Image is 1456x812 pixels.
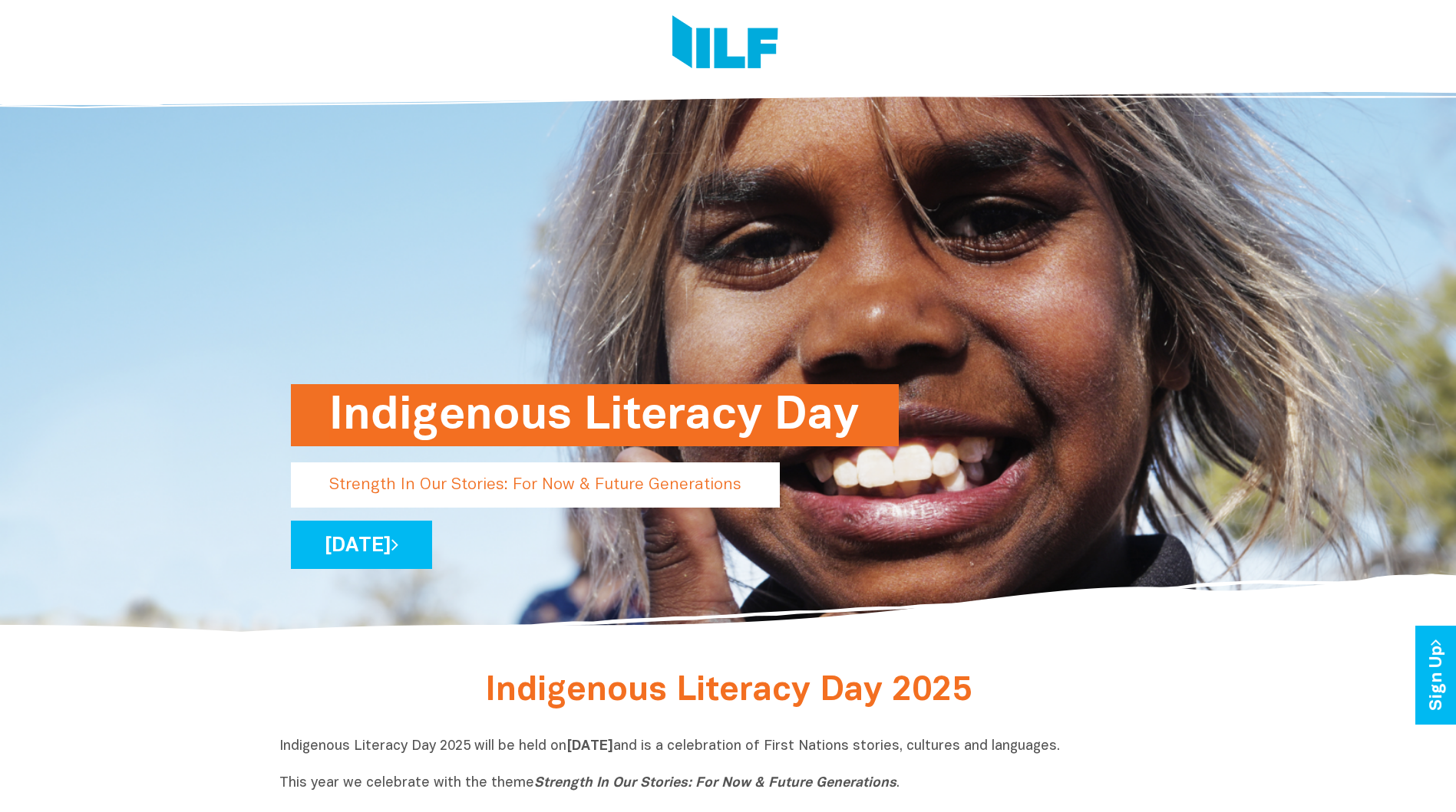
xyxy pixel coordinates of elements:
[566,740,613,753] b: [DATE]
[485,676,972,707] span: Indigenous Literacy Day 2025
[291,521,432,569] a: [DATE]
[672,15,778,73] img: Logo
[291,462,780,508] p: Strength In Our Stories: For Now & Future Generations
[534,777,896,790] i: Strength In Our Stories: For Now & Future Generations
[329,384,860,446] h1: Indigenous Literacy Day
